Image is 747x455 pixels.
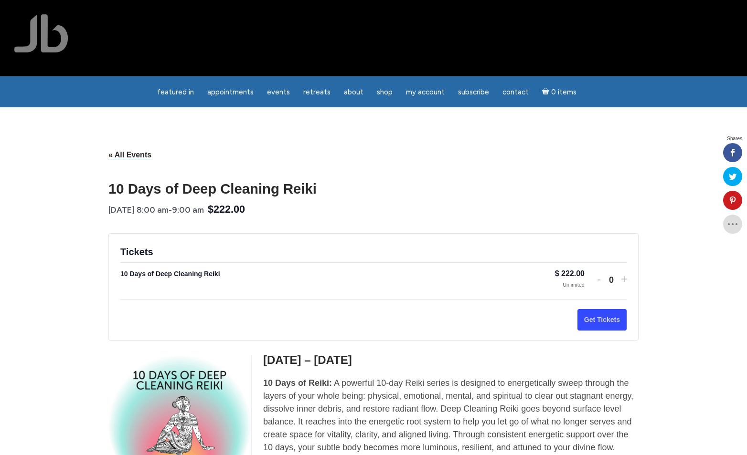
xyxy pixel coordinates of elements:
[555,269,559,278] span: $
[542,88,551,96] i: Cart
[108,182,639,196] h1: 10 Days of Deep Cleaning Reiki
[208,201,245,218] span: $222.00
[157,88,194,96] span: featured in
[303,88,331,96] span: Retreats
[400,83,450,102] a: My Account
[261,83,296,102] a: Events
[377,88,393,96] span: Shop
[536,82,582,102] a: Cart0 items
[338,83,369,102] a: About
[727,136,742,141] span: Shares
[120,245,627,259] h2: Tickets
[14,14,68,52] img: Jamie Butler. The Everyday Medium
[108,205,169,215] span: [DATE] 8:00 am
[108,377,639,454] p: A powerful 10-day Reiki series is designed to energetically sweep through the layers of your whol...
[406,88,445,96] span: My Account
[621,272,627,286] button: +
[551,89,576,96] span: 0 items
[596,272,602,286] button: -
[267,88,290,96] span: Events
[108,203,204,217] div: -
[263,378,332,388] strong: 10 Days of Reiki:
[577,309,627,331] button: Get Tickets
[458,88,489,96] span: Subscribe
[497,83,534,102] a: Contact
[120,269,555,279] div: 10 Days of Deep Cleaning Reiki
[202,83,259,102] a: Appointments
[502,88,529,96] span: Contact
[452,83,495,102] a: Subscribe
[263,353,352,366] span: [DATE] – [DATE]
[207,88,254,96] span: Appointments
[371,83,398,102] a: Shop
[344,88,363,96] span: About
[561,269,585,278] span: 222.00
[108,151,151,159] a: « All Events
[555,281,585,289] div: Unlimited
[151,83,200,102] a: featured in
[172,205,204,215] span: 9:00 am
[298,83,336,102] a: Retreats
